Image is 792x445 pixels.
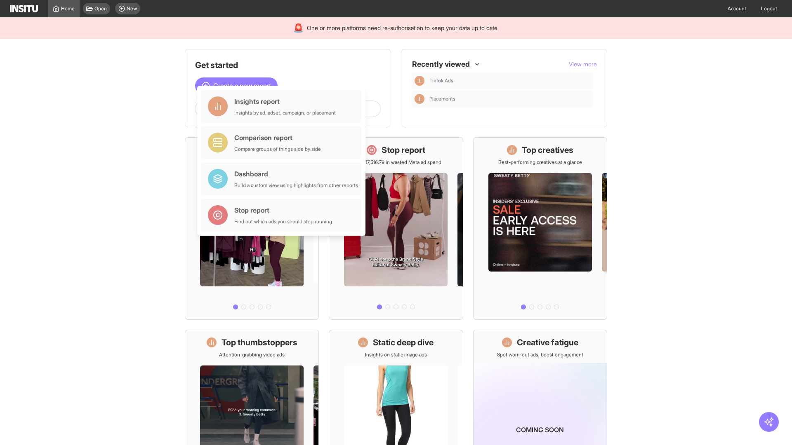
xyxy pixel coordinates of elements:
a: Top creativesBest-performing creatives at a glance [473,137,607,320]
a: Stop reportSave £17,516.79 in wasted Meta ad spend [329,137,463,320]
span: View more [569,61,597,68]
div: 🚨 [293,22,304,34]
img: Logo [10,5,38,12]
p: Save £17,516.79 in wasted Meta ad spend [351,159,441,166]
span: Home [61,5,75,12]
div: Insights by ad, adset, campaign, or placement [234,110,336,116]
div: Build a custom view using highlights from other reports [234,182,358,189]
h1: Stop report [382,144,425,156]
div: Insights [415,76,424,86]
span: TikTok Ads [429,77,453,84]
div: Compare groups of things side by side [234,146,321,152]
div: Insights report [234,96,336,106]
div: Comparison report [234,133,321,143]
h1: Top creatives [522,144,573,156]
h1: Static deep dive [373,337,434,348]
div: Find out which ads you should stop running [234,218,332,225]
button: View more [569,60,597,68]
span: New [127,5,137,12]
span: Open [94,5,107,12]
p: Attention-grabbing video ads [219,351,285,358]
div: Dashboard [234,169,358,179]
span: One or more platforms need re-authorisation to keep your data up to date. [307,24,499,32]
span: TikTok Ads [429,77,590,84]
button: Create a new report [195,77,278,94]
p: Insights on static image ads [365,351,427,358]
span: Placements [429,96,590,102]
span: Placements [429,96,455,102]
h1: Top thumbstoppers [222,337,297,348]
span: Create a new report [213,81,271,91]
a: What's live nowSee all active ads instantly [185,137,319,320]
h1: Get started [195,59,381,71]
div: Insights [415,94,424,104]
p: Best-performing creatives at a glance [498,159,582,166]
div: Stop report [234,205,332,215]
